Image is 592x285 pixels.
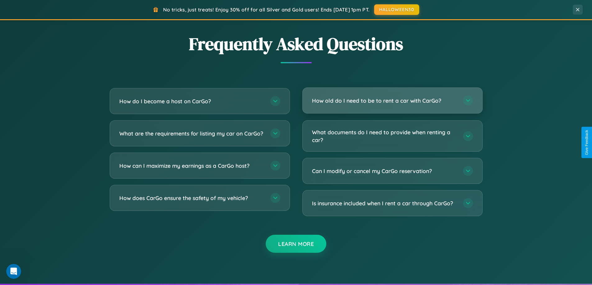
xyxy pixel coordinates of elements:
[374,4,419,15] button: HALLOWEEN30
[312,199,457,207] h3: Is insurance included when I rent a car through CarGo?
[110,32,483,56] h2: Frequently Asked Questions
[312,167,457,175] h3: Can I modify or cancel my CarGo reservation?
[119,194,264,202] h3: How does CarGo ensure the safety of my vehicle?
[119,130,264,137] h3: What are the requirements for listing my car on CarGo?
[119,97,264,105] h3: How do I become a host on CarGo?
[312,97,457,105] h3: How old do I need to be to rent a car with CarGo?
[266,235,326,253] button: Learn More
[6,264,21,279] iframe: Intercom live chat
[312,128,457,144] h3: What documents do I need to provide when renting a car?
[163,7,369,13] span: No tricks, just treats! Enjoy 30% off for all Silver and Gold users! Ends [DATE] 1pm PT.
[119,162,264,170] h3: How can I maximize my earnings as a CarGo host?
[585,130,589,155] div: Give Feedback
